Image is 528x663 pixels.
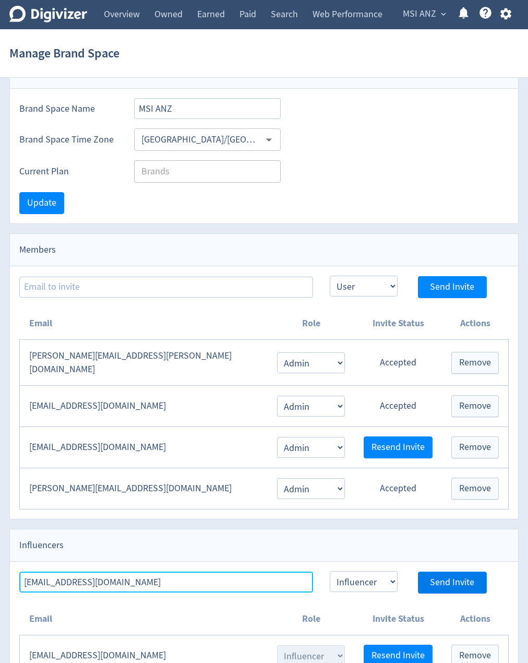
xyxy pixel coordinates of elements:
[27,198,56,208] span: Update
[20,307,268,340] th: Email
[371,651,425,660] span: Resend Invite
[137,132,260,148] input: Select Timezone
[459,401,491,411] span: Remove
[354,468,442,509] td: Accepted
[354,603,442,635] th: Invite Status
[134,98,281,119] input: Brand Space
[399,6,449,22] button: MSI ANZ
[19,165,117,178] label: Current Plan
[9,37,119,70] h1: Manage Brand Space
[19,133,117,146] label: Brand Space Time Zone
[19,102,117,115] label: Brand Space Name
[10,529,518,562] div: Influencers
[439,9,448,19] span: expand_more
[19,277,313,298] input: Email to invite
[459,484,491,493] span: Remove
[442,603,509,635] th: Actions
[20,427,268,468] td: [EMAIL_ADDRESS][DOMAIN_NAME]
[451,436,499,458] button: Remove
[354,340,442,385] td: Accepted
[364,436,433,458] button: Resend Invite
[354,385,442,427] td: Accepted
[371,443,425,452] span: Resend Invite
[268,307,354,340] th: Role
[430,578,474,587] span: Send Invite
[451,395,499,417] button: Remove
[442,307,509,340] th: Actions
[403,6,436,22] span: MSI ANZ
[430,282,474,292] span: Send Invite
[418,276,487,298] button: Send Invite
[451,352,499,374] button: Remove
[20,603,268,635] th: Email
[20,340,268,385] td: [PERSON_NAME][EMAIL_ADDRESS][PERSON_NAME][DOMAIN_NAME]
[19,572,313,593] input: Email to invite
[459,443,491,452] span: Remove
[10,234,518,266] div: Members
[19,192,64,214] button: Update
[20,385,268,427] td: [EMAIL_ADDRESS][DOMAIN_NAME]
[459,358,491,368] span: Remove
[261,132,277,148] button: Open
[268,603,354,635] th: Role
[451,478,499,500] button: Remove
[354,307,442,340] th: Invite Status
[20,468,268,509] td: [PERSON_NAME][EMAIL_ADDRESS][DOMAIN_NAME]
[459,651,491,660] span: Remove
[418,572,487,594] button: Send Invite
